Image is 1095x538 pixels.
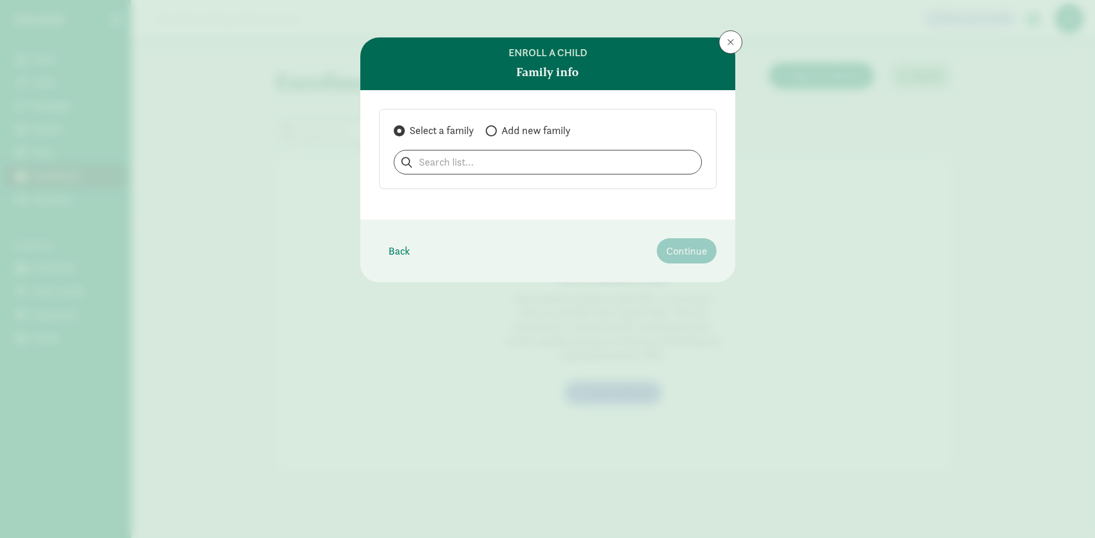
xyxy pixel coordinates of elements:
[379,238,419,263] button: Back
[516,63,579,81] strong: Family info
[509,47,587,59] h6: Enroll a child
[657,238,717,263] button: Continue
[410,124,474,138] span: Select a family
[394,150,701,174] input: Search list...
[502,124,571,138] span: Add new family
[666,243,707,259] span: Continue
[388,243,410,259] span: Back
[1036,482,1095,538] iframe: Chat Widget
